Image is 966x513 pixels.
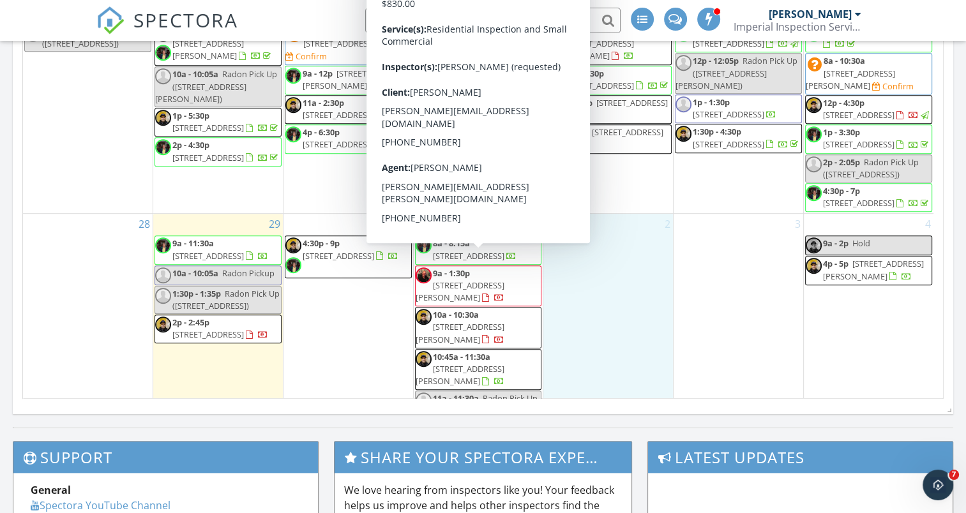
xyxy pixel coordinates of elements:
span: [STREET_ADDRESS][PERSON_NAME] [416,68,504,91]
td: Go to September 30, 2025 [283,214,413,450]
span: [STREET_ADDRESS][PERSON_NAME] [416,321,504,345]
td: Go to October 2, 2025 [543,214,674,450]
a: 4p - 5p [STREET_ADDRESS][PERSON_NAME] [805,256,932,285]
img: headshot.jpg [806,97,822,113]
img: davidedgren_orig.jpg [545,68,561,84]
a: 10a - 10:30a [STREET_ADDRESS][PERSON_NAME] [415,307,542,348]
span: 12p - 12:24p [433,97,479,108]
div: [PERSON_NAME] [769,8,852,20]
a: Spectora YouTube Channel [31,498,170,512]
a: 1p - 5:30p [STREET_ADDRESS] [172,110,280,133]
img: default-user-f0147aede5fd5fa78ca7ade42f37bd4542148d508eef1c3d3ea960f66861d68b.jpg [416,97,432,113]
a: 1p - 5:30p [STREET_ADDRESS] [155,108,282,137]
img: default-user-f0147aede5fd5fa78ca7ade42f37bd4542148d508eef1c3d3ea960f66861d68b.jpg [155,288,171,304]
img: default-user-f0147aede5fd5fa78ca7ade42f37bd4542148d508eef1c3d3ea960f66861d68b.jpg [806,156,822,172]
a: 4p - 6:30p [STREET_ADDRESS] [303,126,411,150]
span: 1:30p - 1:35p [172,288,221,299]
span: [STREET_ADDRESS][PERSON_NAME] [416,363,504,387]
a: 8a - 11a [STREET_ADDRESS] [823,26,928,49]
a: 8a - 10:30a [STREET_ADDRESS][PERSON_NAME] [806,55,895,91]
td: Go to October 1, 2025 [413,214,543,450]
span: [STREET_ADDRESS] [303,38,375,49]
a: 4:30p - 7p [STREET_ADDRESS] [823,185,931,209]
span: 9a - 2p [823,237,849,249]
img: headshot.jpg [806,237,822,253]
img: headshot.jpg [285,97,301,113]
span: 1p - 3:30p [823,126,860,138]
span: Radon Pick Up ([STREET_ADDRESS][PERSON_NAME]) [416,97,538,133]
a: 10a - 12p [STREET_ADDRESS][PERSON_NAME] [416,55,504,91]
span: [STREET_ADDRESS][PERSON_NAME] [416,279,504,303]
span: [STREET_ADDRESS] [172,152,244,163]
span: [STREET_ADDRESS] [823,138,894,150]
a: 10a - 10:30a [STREET_ADDRESS][PERSON_NAME] [545,26,634,61]
span: Hold [852,237,870,249]
a: 3p - 5p [STREET_ADDRESS] [545,124,672,153]
span: 1p - 1:30p [693,96,730,108]
img: default-user-f0147aede5fd5fa78ca7ade42f37bd4542148d508eef1c3d3ea960f66861d68b.jpg [675,96,691,112]
a: 3p - 5p [STREET_ADDRESS] [562,126,663,150]
img: headshot.jpg [416,309,432,325]
span: [STREET_ADDRESS] [693,38,764,49]
a: 8a - 8:15a [STREET_ADDRESS] [433,237,517,261]
a: 2p - 2:45p [STREET_ADDRESS] [172,316,268,340]
span: [STREET_ADDRESS] [303,109,374,121]
span: 4p - 6:30p [303,126,340,138]
img: davidedgren_orig.jpg [285,68,301,84]
img: davidedgren_orig.jpg [416,237,432,253]
span: 12p - 12:05p [693,55,739,66]
a: 4:30p - 9p [STREET_ADDRESS] [303,237,398,261]
span: 12p - 4:30p [823,97,864,108]
a: 4p - 5p [STREET_ADDRESS][PERSON_NAME] [823,258,924,281]
span: 9a - 1:30p [433,267,470,279]
a: 1p - 1:30p [STREET_ADDRESS] [693,96,776,120]
img: davidedgren_orig.jpg [806,126,822,142]
a: Go to September 28, 2025 [136,214,153,234]
td: Go to September 21, 2025 [23,2,153,214]
a: 2p - 2:45p [STREET_ADDRESS] [155,315,282,343]
span: [STREET_ADDRESS][PERSON_NAME] [806,68,895,91]
a: 12p - 2:30p [STREET_ADDRESS] [562,68,670,91]
a: 9a - 11:30a [STREET_ADDRESS] [155,235,282,264]
img: headshot.jpg [545,97,561,113]
span: [STREET_ADDRESS][PERSON_NAME] [545,38,634,61]
span: 2p - 2:45p [172,316,209,328]
span: 10:45a - 11:30a [433,351,490,362]
a: Go to October 1, 2025 [532,214,543,234]
a: Go to October 3, 2025 [792,214,803,234]
img: default-user-f0147aede5fd5fa78ca7ade42f37bd4542148d508eef1c3d3ea960f66861d68b.jpg [416,392,432,408]
span: 12p - 2p [562,97,592,108]
a: 8a - 8:15a [STREET_ADDRESS] [415,235,542,264]
td: Go to September 25, 2025 [543,2,674,214]
img: headshot.jpg [416,55,432,71]
span: [STREET_ADDRESS] [693,138,764,150]
a: 12p - 2p [STREET_ADDRESS] [562,97,668,121]
a: 10a - 10:30a [STREET_ADDRESS][PERSON_NAME] [545,24,672,65]
td: Go to September 26, 2025 [674,2,804,214]
a: 10:45a - 11:30a [STREET_ADDRESS][PERSON_NAME] [415,349,542,390]
a: 4:30p - 9p [STREET_ADDRESS] [285,235,412,278]
img: headshot.jpg [416,351,432,367]
a: 9a - 12p [STREET_ADDRESS][PERSON_NAME] [285,66,412,94]
span: [STREET_ADDRESS] [562,80,634,91]
span: [STREET_ADDRESS] [172,122,244,133]
img: default-user-f0147aede5fd5fa78ca7ade42f37bd4542148d508eef1c3d3ea960f66861d68b.jpg [155,267,171,283]
span: 7 [949,470,959,480]
a: Go to October 4, 2025 [923,214,933,234]
a: 1:30p - 4:30p [STREET_ADDRESS] [675,124,802,152]
div: Imperial Inspection Services [734,20,861,33]
span: [STREET_ADDRESS] [592,126,663,138]
h3: Latest Updates [648,442,953,473]
span: 2p - 4:30p [172,139,209,151]
span: [STREET_ADDRESS] [823,197,894,209]
a: 1p - 3:30p [STREET_ADDRESS] [823,126,931,150]
div: Confirm [882,81,914,91]
img: headshot.jpg [155,316,171,332]
img: 1e69926f68594975a1bb29a91b448a53_4_5005_c.jpeg [416,267,432,283]
span: 11a - 2:30p [303,97,344,108]
a: 11a - 2:30p [STREET_ADDRESS] [285,95,412,124]
span: 8a - 10:30a [824,55,865,66]
img: The Best Home Inspection Software - Spectora [96,6,125,34]
span: Radon Pick Up ([STREET_ADDRESS]) [823,156,919,180]
a: 10a - 12p [STREET_ADDRESS][PERSON_NAME] [415,53,542,94]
